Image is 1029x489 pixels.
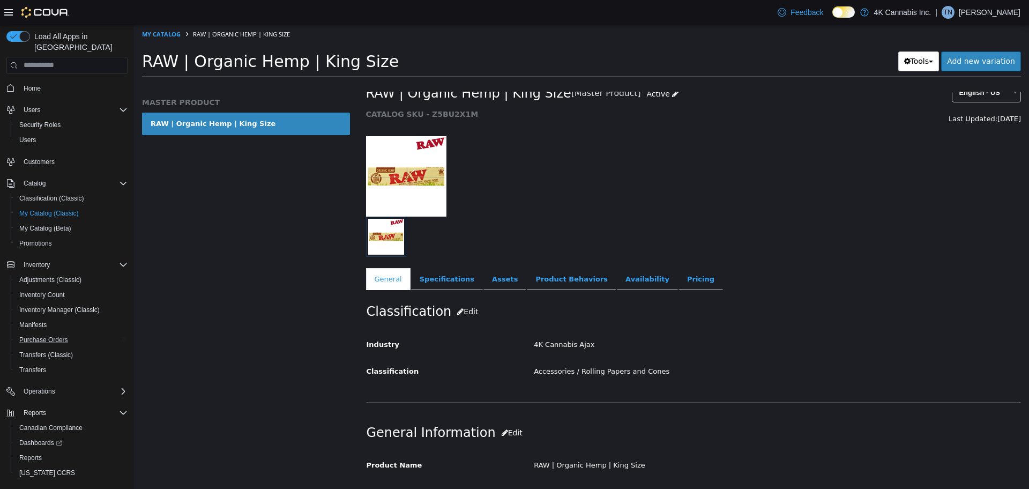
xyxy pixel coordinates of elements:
[19,469,75,477] span: [US_STATE] CCRS
[863,90,887,98] span: [DATE]
[15,222,128,235] span: My Catalog (Beta)
[8,27,265,46] span: RAW | Organic Hemp | King Size
[232,61,437,77] span: RAW | Organic Hemp | King Size
[8,73,216,83] h5: MASTER PRODUCT
[11,287,132,302] button: Inventory Count
[2,102,132,117] button: Users
[874,6,931,19] p: 4K Cannabis Inc.
[19,258,54,271] button: Inventory
[24,84,41,93] span: Home
[15,237,56,250] a: Promotions
[15,334,128,346] span: Purchase Orders
[483,243,544,266] a: Availability
[2,257,132,272] button: Inventory
[19,321,47,329] span: Manifests
[15,134,128,146] span: Users
[19,424,83,432] span: Canadian Compliance
[15,451,46,464] a: Reports
[773,2,827,23] a: Feedback
[233,343,285,351] span: Classification
[15,222,76,235] a: My Catalog (Beta)
[15,134,40,146] a: Users
[15,303,128,316] span: Inventory Manager (Classic)
[11,302,132,317] button: Inventory Manager (Classic)
[277,243,349,266] a: Specifications
[15,364,128,376] span: Transfers
[19,224,71,233] span: My Catalog (Beta)
[19,194,84,203] span: Classification (Classic)
[545,243,589,266] a: Pricing
[233,436,288,444] span: Product Name
[15,421,128,434] span: Canadian Compliance
[15,207,83,220] a: My Catalog (Classic)
[362,398,394,418] button: Edit
[30,31,128,53] span: Load All Apps in [GEOGRAPHIC_DATA]
[232,243,277,266] a: General
[15,466,128,479] span: Washington CCRS
[11,347,132,362] button: Transfers (Classic)
[818,60,887,78] a: English - US
[11,420,132,435] button: Canadian Compliance
[2,154,132,169] button: Customers
[15,349,77,361] a: Transfers (Classic)
[19,155,128,168] span: Customers
[19,439,62,447] span: Dashboards
[11,450,132,465] button: Reports
[15,318,128,331] span: Manifests
[19,406,50,419] button: Reports
[807,27,887,47] a: Add new variation
[11,206,132,221] button: My Catalog (Classic)
[24,261,50,269] span: Inventory
[818,60,873,77] span: English - US
[15,192,128,205] span: Classification (Classic)
[11,236,132,251] button: Promotions
[233,277,887,297] h2: Classification
[19,82,45,95] a: Home
[19,406,128,419] span: Reports
[19,103,128,116] span: Users
[2,176,132,191] button: Catalog
[15,364,50,376] a: Transfers
[11,332,132,347] button: Purchase Orders
[24,179,46,188] span: Catalog
[942,6,955,19] div: Tomas Nunez
[232,112,312,192] img: 150
[317,277,350,297] button: Edit
[19,276,81,284] span: Adjustments (Classic)
[11,317,132,332] button: Manifests
[19,239,52,248] span: Promotions
[512,65,535,73] span: Active
[19,306,100,314] span: Inventory Manager (Classic)
[15,451,128,464] span: Reports
[393,243,482,266] a: Product Behaviors
[15,273,128,286] span: Adjustments (Classic)
[11,117,132,132] button: Security Roles
[506,60,550,79] a: Active
[15,288,128,301] span: Inventory Count
[2,405,132,420] button: Reports
[233,463,302,471] span: Short Description
[349,243,392,266] a: Assets
[2,384,132,399] button: Operations
[19,454,42,462] span: Reports
[15,237,128,250] span: Promotions
[15,421,87,434] a: Canadian Compliance
[11,132,132,147] button: Users
[19,366,46,374] span: Transfers
[19,177,50,190] button: Catalog
[15,118,65,131] a: Security Roles
[944,6,952,19] span: TN
[19,385,59,398] button: Operations
[19,351,73,359] span: Transfers (Classic)
[392,458,894,477] div: < empty >
[791,7,823,18] span: Feedback
[11,221,132,236] button: My Catalog (Beta)
[15,436,66,449] a: Dashboards
[815,90,863,98] span: Last Updated:
[392,338,894,357] div: Accessories / Rolling Papers and Cones
[19,103,44,116] button: Users
[233,398,887,418] h2: General Information
[15,118,128,131] span: Security Roles
[19,121,61,129] span: Security Roles
[19,81,128,95] span: Home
